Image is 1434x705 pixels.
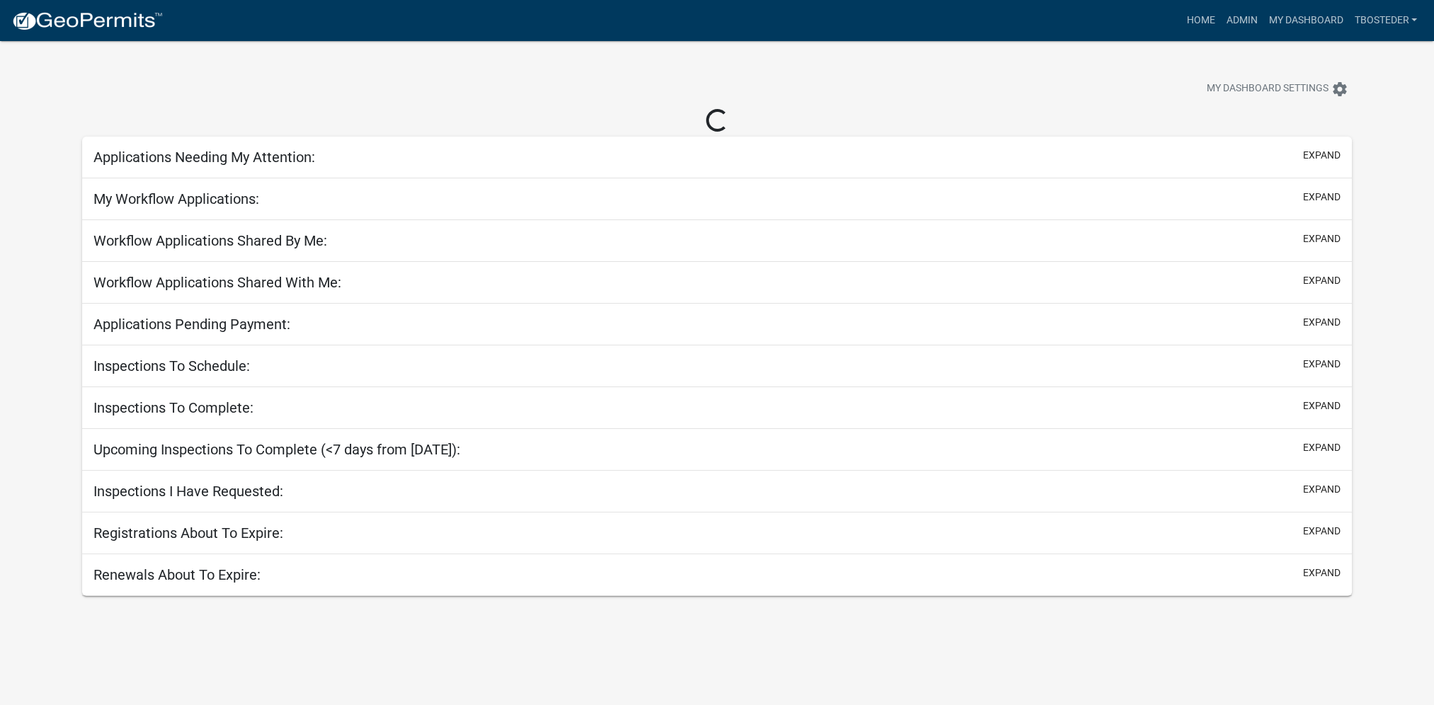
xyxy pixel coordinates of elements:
h5: Applications Needing My Attention: [93,149,315,166]
a: tbosteder [1348,7,1423,34]
a: Admin [1220,7,1263,34]
h5: My Workflow Applications: [93,190,259,207]
button: expand [1303,524,1341,539]
h5: Inspections To Complete: [93,399,254,416]
i: settings [1331,81,1348,98]
a: Home [1180,7,1220,34]
h5: Inspections I Have Requested: [93,483,283,500]
button: expand [1303,482,1341,497]
h5: Inspections To Schedule: [93,357,250,374]
h5: Upcoming Inspections To Complete (<7 days from [DATE]): [93,441,460,458]
a: My Dashboard [1263,7,1348,34]
button: expand [1303,566,1341,580]
h5: Workflow Applications Shared By Me: [93,232,327,249]
button: expand [1303,440,1341,455]
h5: Renewals About To Expire: [93,566,261,583]
button: expand [1303,190,1341,205]
h5: Applications Pending Payment: [93,316,290,333]
button: expand [1303,357,1341,372]
span: My Dashboard Settings [1207,81,1328,98]
button: expand [1303,315,1341,330]
button: expand [1303,273,1341,288]
button: My Dashboard Settingssettings [1195,75,1360,103]
button: expand [1303,399,1341,413]
button: expand [1303,231,1341,246]
button: expand [1303,148,1341,163]
h5: Registrations About To Expire: [93,525,283,541]
h5: Workflow Applications Shared With Me: [93,274,341,291]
